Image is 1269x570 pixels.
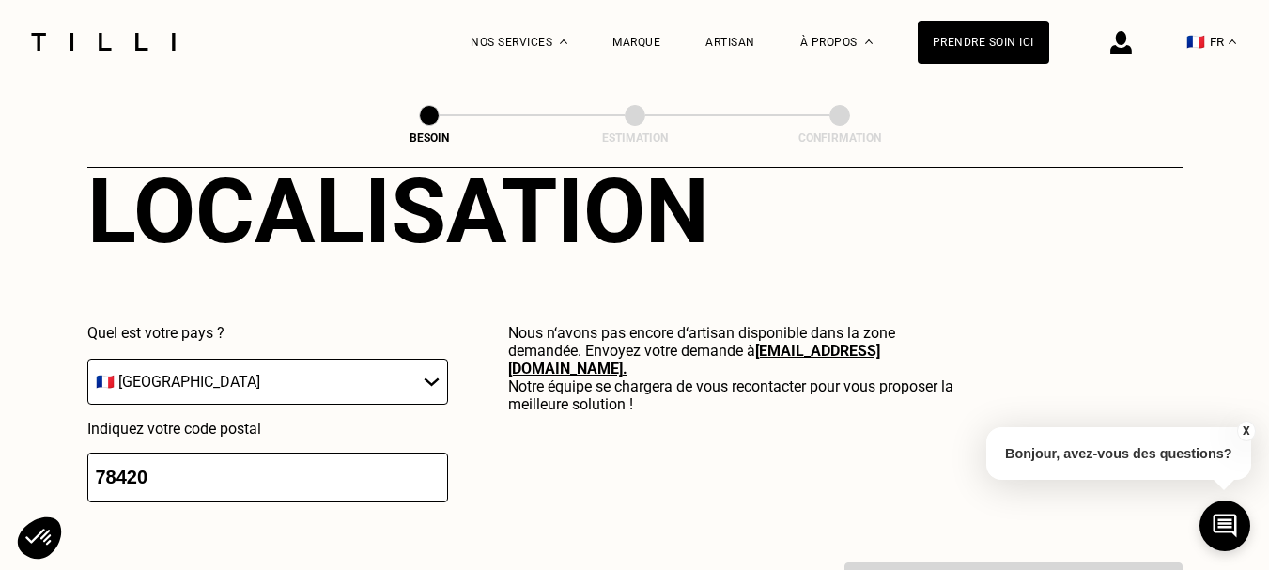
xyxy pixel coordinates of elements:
[335,131,523,145] div: Besoin
[986,427,1251,480] p: Bonjour, avez-vous des questions?
[87,159,956,264] div: Localisation
[918,21,1049,64] a: Prendre soin ici
[1236,421,1255,441] button: X
[1110,31,1132,54] img: icône connexion
[705,36,755,49] a: Artisan
[1186,33,1205,51] span: 🇫🇷
[24,33,182,51] img: Logo du service de couturière Tilli
[560,39,567,44] img: Menu déroulant
[87,324,448,342] p: Quel est votre pays ?
[87,420,448,438] p: Indiquez votre code postal
[612,36,660,49] a: Marque
[508,342,880,377] a: [EMAIL_ADDRESS][DOMAIN_NAME].
[541,131,729,145] div: Estimation
[865,39,873,44] img: Menu déroulant à propos
[746,131,934,145] div: Confirmation
[1229,39,1236,44] img: menu déroulant
[87,453,448,502] input: 75001 or 69008
[508,324,956,413] p: Nous n‘avons pas encore d‘artisan disponible dans la zone demandée. Envoyez votre demande à Notre...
